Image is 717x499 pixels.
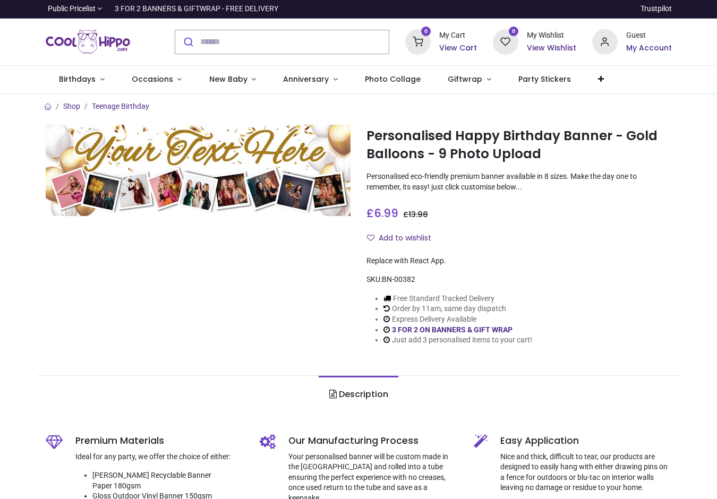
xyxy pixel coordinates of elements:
[195,66,270,93] a: New Baby
[75,434,244,448] h5: Premium Materials
[403,209,428,220] span: £
[366,274,672,285] div: SKU:
[383,294,532,304] li: Free Standard Tracked Delivery
[383,304,532,314] li: Order by 11am, same day dispatch
[408,209,428,220] span: 13.98
[518,74,571,84] span: Party Stickers
[366,256,672,266] div: Replace with React App.
[175,30,200,54] button: Submit
[92,470,244,491] li: [PERSON_NAME] Recyclable Banner Paper 180gsm
[527,30,576,41] div: My Wishlist
[46,125,351,216] img: Personalised Happy Birthday Banner - Gold Balloons - 9 Photo Upload
[421,27,431,37] sup: 0
[367,234,374,242] i: Add to wishlist
[366,205,398,221] span: £
[383,335,532,346] li: Just add 3 personalised items to your cart!
[439,43,477,54] a: View Cart
[493,37,518,45] a: 0
[382,275,415,283] span: BN-00382
[283,74,329,84] span: Anniversary
[383,314,532,325] li: Express Delivery Available
[366,127,672,164] h1: Personalised Happy Birthday Banner - Gold Balloons - 9 Photo Upload
[626,30,672,41] div: Guest
[626,43,672,54] a: My Account
[209,74,247,84] span: New Baby
[270,66,352,93] a: Anniversary
[374,205,398,221] span: 6.99
[448,74,482,84] span: Giftwrap
[319,376,398,413] a: Description
[509,27,519,37] sup: 0
[46,4,103,14] a: Public Pricelist
[434,66,505,93] a: Giftwrap
[500,452,672,493] p: Nice and thick, difficult to tear, our products are designed to easily hang with either drawing p...
[366,171,672,192] p: Personalised eco-friendly premium banner available in 8 sizes. Make the day one to remember, its ...
[392,325,513,334] a: 3 FOR 2 ON BANNERS & GIFT WRAP
[288,434,458,448] h5: Our Manufacturing Process
[46,66,118,93] a: Birthdays
[366,229,440,247] button: Add to wishlistAdd to wishlist
[500,434,672,448] h5: Easy Application
[46,27,131,57] a: Logo of Cool Hippo
[439,30,477,41] div: My Cart
[132,74,173,84] span: Occasions
[405,37,431,45] a: 0
[48,4,96,14] span: Public Pricelist
[92,102,149,110] a: Teenage Birthday
[118,66,195,93] a: Occasions
[527,43,576,54] a: View Wishlist
[365,74,421,84] span: Photo Collage
[115,4,278,14] div: 3 FOR 2 BANNERS & GIFTWRAP - FREE DELIVERY
[59,74,96,84] span: Birthdays
[46,27,131,57] img: Cool Hippo
[63,102,80,110] a: Shop
[641,4,672,14] a: Trustpilot
[75,452,244,462] p: Ideal for any party, we offer the choice of either:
